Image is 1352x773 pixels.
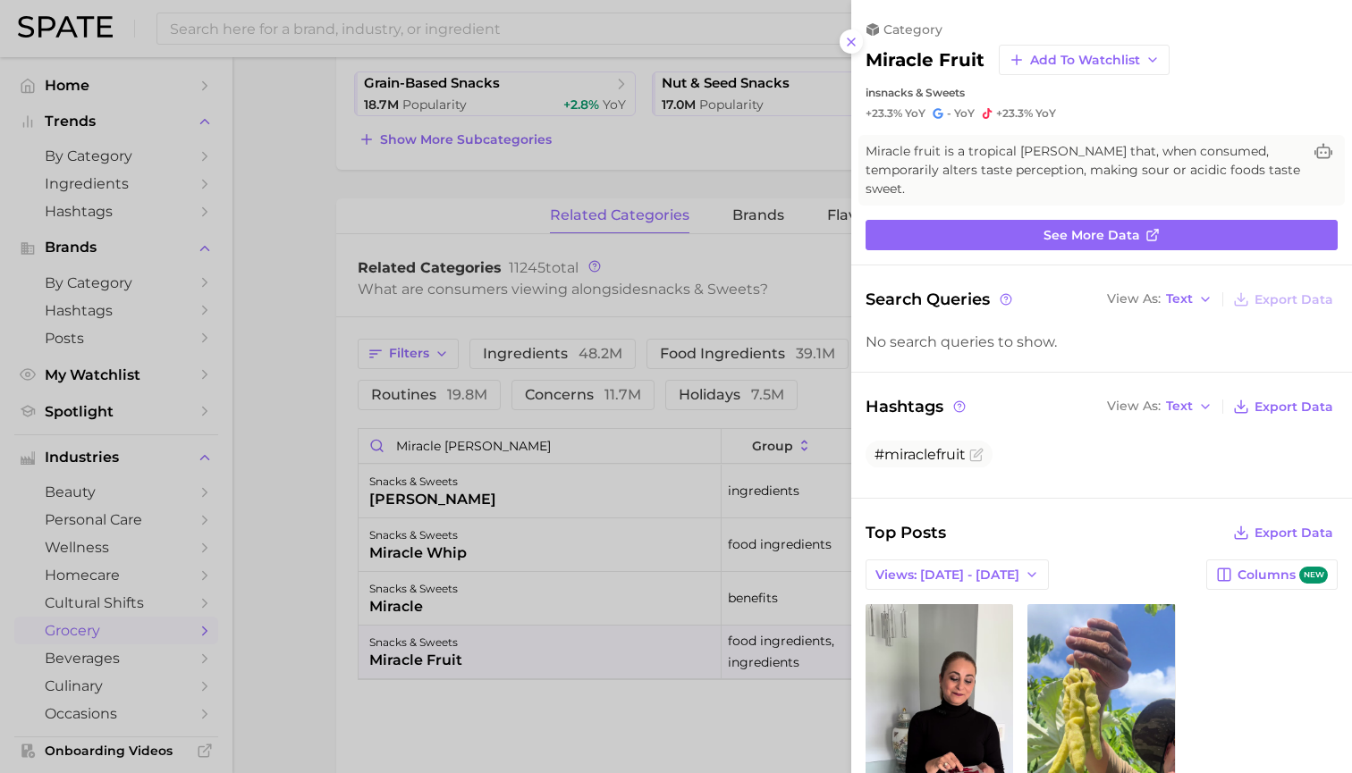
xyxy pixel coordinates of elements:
span: Export Data [1255,399,1333,415]
button: Export Data [1229,520,1338,545]
span: View As [1107,294,1161,304]
span: Columns [1238,567,1328,584]
span: See more data [1044,228,1140,243]
span: +23.3% [996,106,1033,120]
span: Hashtags [866,394,968,419]
button: Add to Watchlist [999,45,1170,75]
button: Views: [DATE] - [DATE] [866,559,1049,590]
span: #miraclefruit [875,446,966,463]
span: Text [1166,294,1193,304]
span: Miracle fruit is a tropical [PERSON_NAME] that, when consumed, temporarily alters taste perceptio... [866,142,1302,198]
span: View As [1107,401,1161,411]
button: Columnsnew [1206,559,1338,590]
span: Text [1166,401,1193,411]
span: YoY [1035,106,1056,121]
span: YoY [905,106,925,121]
span: Export Data [1255,292,1333,307]
span: Add to Watchlist [1030,53,1140,68]
button: View AsText [1103,395,1217,418]
a: See more data [866,220,1338,250]
span: Top Posts [866,520,946,545]
span: category [883,21,942,38]
span: +23.3% [866,106,902,120]
span: Export Data [1255,525,1333,541]
span: YoY [954,106,975,121]
span: - [947,106,951,120]
button: Export Data [1229,394,1338,419]
button: Export Data [1229,287,1338,312]
span: Search Queries [866,287,1015,312]
button: Flag as miscategorized or irrelevant [969,448,984,462]
h2: miracle fruit [866,49,984,71]
button: View AsText [1103,288,1217,311]
span: Views: [DATE] - [DATE] [875,567,1019,583]
span: snacks & sweets [875,86,965,99]
span: new [1299,567,1328,584]
div: in [866,86,1338,99]
div: No search queries to show. [866,333,1338,350]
